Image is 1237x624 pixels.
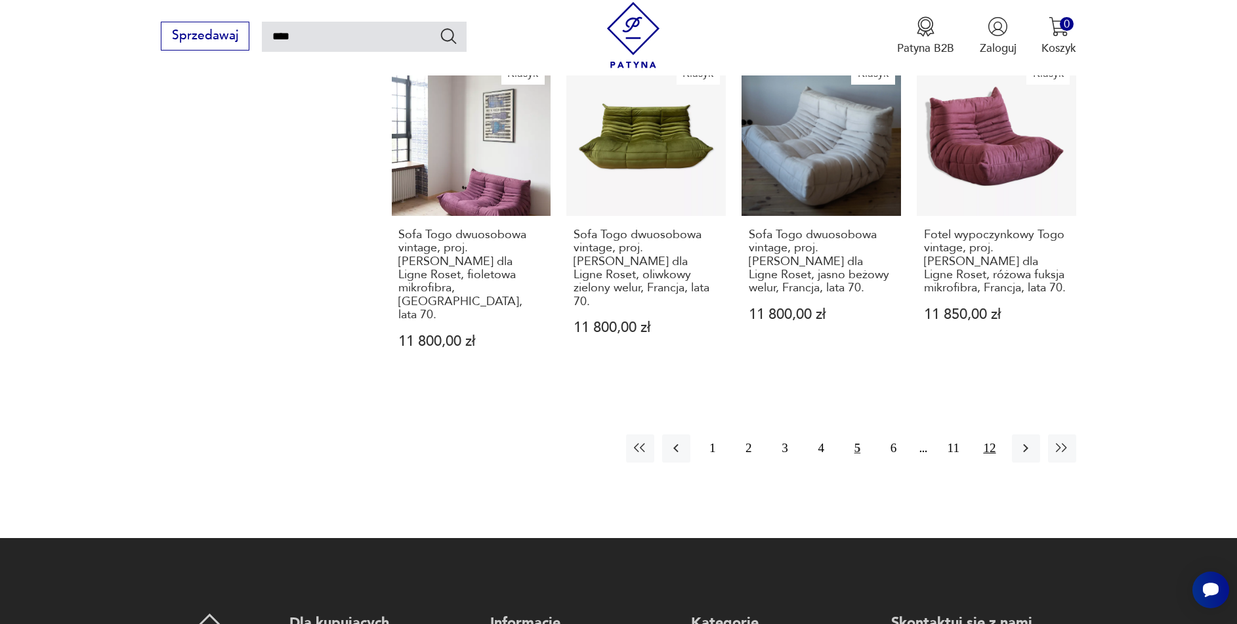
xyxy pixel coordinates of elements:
img: Patyna - sklep z meblami i dekoracjami vintage [600,2,667,68]
img: Ikona medalu [915,16,936,37]
h3: Fotel wypoczynkowy Togo vintage, proj. [PERSON_NAME] dla Ligne Roset, różowa fuksja mikrofibra, F... [924,228,1069,295]
button: Sprzedawaj [161,22,249,51]
img: Ikonka użytkownika [988,16,1008,37]
a: KlasykSofa Togo dwuosobowa vintage, proj. M. Ducaroy dla Ligne Roset, oliwkowy zielony welur, Fra... [566,56,726,379]
button: Patyna B2B [897,16,954,56]
h3: Sofa Togo dwuosobowa vintage, proj. [PERSON_NAME] dla Ligne Roset, jasno beżowy welur, Francja, l... [749,228,894,295]
p: Koszyk [1041,41,1076,56]
button: 3 [770,434,799,463]
img: Ikona koszyka [1049,16,1069,37]
p: 11 800,00 zł [398,335,543,348]
button: 1 [698,434,726,463]
button: Zaloguj [980,16,1017,56]
p: Patyna B2B [897,41,954,56]
button: 6 [879,434,908,463]
p: 11 800,00 zł [749,308,894,322]
div: 0 [1060,17,1074,31]
button: 5 [843,434,871,463]
a: KlasykSofa Togo dwuosobowa vintage, proj. M. Ducaroy dla Ligne Roset, fioletowa mikrofibra, Franc... [392,56,551,379]
button: 12 [975,434,1003,463]
iframe: Smartsupp widget button [1192,572,1229,608]
h3: Sofa Togo dwuosobowa vintage, proj. [PERSON_NAME] dla Ligne Roset, oliwkowy zielony welur, Francj... [574,228,719,308]
p: 11 850,00 zł [924,308,1069,322]
a: KlasykFotel wypoczynkowy Togo vintage, proj. M. Ducaroy dla Ligne Roset, różowa fuksja mikrofibra... [917,56,1076,379]
button: 0Koszyk [1041,16,1076,56]
a: Ikona medaluPatyna B2B [897,16,954,56]
p: 11 800,00 zł [574,321,719,335]
button: Szukaj [439,26,458,45]
a: Sprzedawaj [161,31,249,42]
button: 4 [807,434,835,463]
p: Zaloguj [980,41,1017,56]
a: KlasykSofa Togo dwuosobowa vintage, proj. M. Ducaroy dla Ligne Roset, jasno beżowy welur, Francja... [742,56,901,379]
button: 2 [734,434,763,463]
h3: Sofa Togo dwuosobowa vintage, proj. [PERSON_NAME] dla Ligne Roset, fioletowa mikrofibra, [GEOGRAP... [398,228,543,322]
button: 11 [939,434,967,463]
